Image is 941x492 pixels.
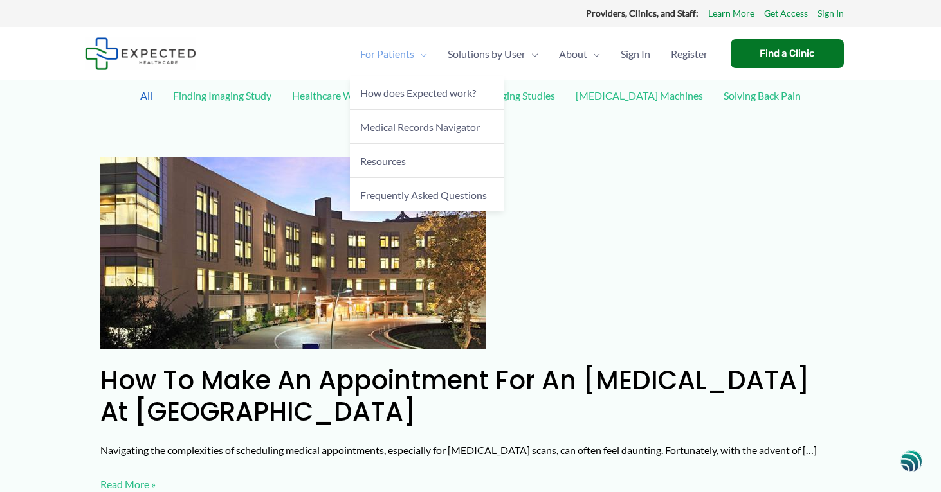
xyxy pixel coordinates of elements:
[100,245,486,258] a: Read: How to Make an Appointment for an MRI at Camino Real
[414,31,427,76] span: Menu Toggle
[350,76,504,110] a: How does Expected work?
[100,362,810,430] a: How to Make an Appointment for an [MEDICAL_DATA] at [GEOGRAPHIC_DATA]
[350,178,504,211] a: Frequently Asked Questions
[167,84,278,107] a: Finding Imaging Study
[559,31,587,76] span: About
[360,189,487,201] span: Frequently Asked Questions
[525,31,538,76] span: Menu Toggle
[569,84,709,107] a: [MEDICAL_DATA] Machines
[717,84,807,107] a: Solving Back Pain
[586,8,699,19] strong: Providers, Clinics, and Staff:
[549,31,610,76] a: AboutMenu Toggle
[360,31,414,76] span: For Patients
[350,31,437,76] a: For PatientsMenu Toggle
[286,84,433,107] a: Healthcare Without Insurance
[818,5,844,22] a: Sign In
[350,110,504,144] a: Medical Records Navigator
[671,31,708,76] span: Register
[85,80,857,141] div: Post Filters
[134,84,159,107] a: All
[610,31,661,76] a: Sign In
[360,155,406,167] span: Resources
[764,5,808,22] a: Get Access
[437,31,549,76] a: Solutions by UserMenu Toggle
[350,31,718,76] nav: Primary Site Navigation
[100,157,486,349] img: How to Make an Appointment for an MRI at Camino Real
[731,39,844,68] a: Find a Clinic
[621,31,650,76] span: Sign In
[85,37,196,70] img: Expected Healthcare Logo - side, dark font, small
[100,441,841,460] p: Navigating the complexities of scheduling medical appointments, especially for [MEDICAL_DATA] sca...
[448,31,525,76] span: Solutions by User
[900,449,922,473] img: svg+xml;base64,PHN2ZyB3aWR0aD0iNDgiIGhlaWdodD0iNDgiIHZpZXdCb3g9IjAgMCA0OCA0OCIgZmlsbD0ibm9uZSIgeG...
[708,5,754,22] a: Learn More
[661,31,718,76] a: Register
[360,121,480,133] span: Medical Records Navigator
[587,31,600,76] span: Menu Toggle
[350,144,504,178] a: Resources
[360,87,476,99] span: How does Expected work?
